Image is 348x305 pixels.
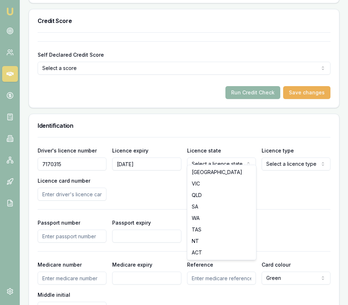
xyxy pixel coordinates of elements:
[192,180,200,187] span: VIC
[192,226,201,233] span: TAS
[192,238,199,245] span: NT
[192,169,242,176] span: [GEOGRAPHIC_DATA]
[192,249,202,256] span: ACT
[192,192,202,199] span: QLD
[192,215,200,222] span: WA
[192,203,198,210] span: SA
